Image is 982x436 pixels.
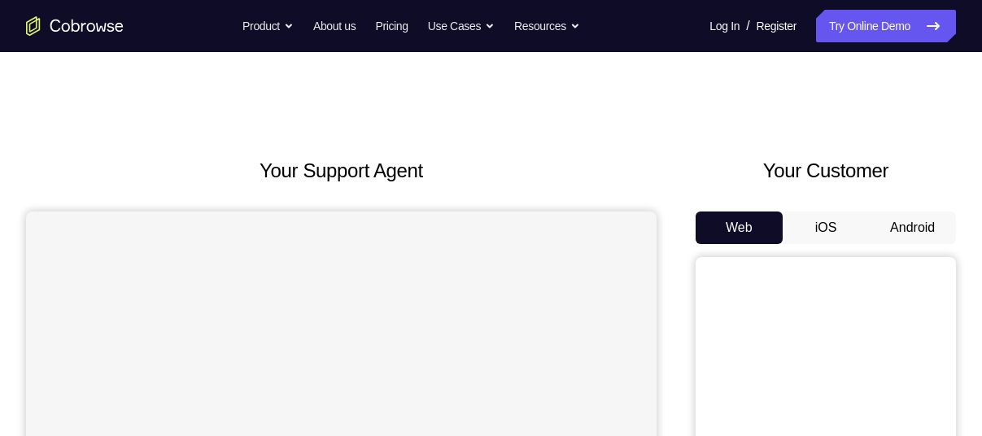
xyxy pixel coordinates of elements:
[26,156,657,185] h2: Your Support Agent
[375,10,408,42] a: Pricing
[816,10,956,42] a: Try Online Demo
[746,16,749,36] span: /
[26,16,124,36] a: Go to the home page
[783,211,870,244] button: iOS
[709,10,740,42] a: Log In
[242,10,294,42] button: Product
[869,211,956,244] button: Android
[313,10,356,42] a: About us
[514,10,580,42] button: Resources
[428,10,495,42] button: Use Cases
[696,211,783,244] button: Web
[757,10,797,42] a: Register
[696,156,956,185] h2: Your Customer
